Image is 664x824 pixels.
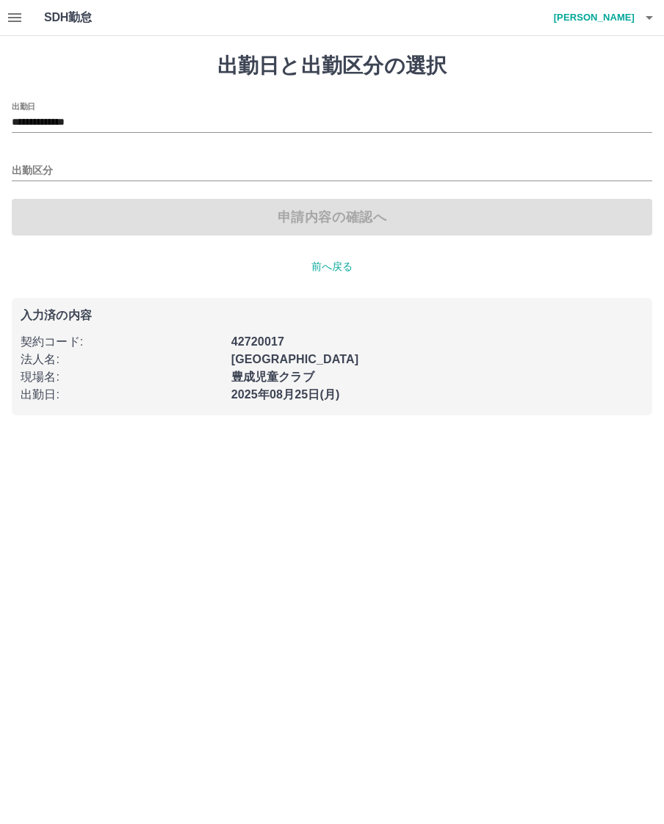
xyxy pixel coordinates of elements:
[21,351,223,368] p: 法人名 :
[21,333,223,351] p: 契約コード :
[12,54,652,79] h1: 出勤日と出勤区分の選択
[21,368,223,386] p: 現場名 :
[231,353,359,365] b: [GEOGRAPHIC_DATA]
[21,310,643,321] p: 入力済の内容
[12,101,35,112] label: 出勤日
[21,386,223,404] p: 出勤日 :
[231,388,340,401] b: 2025年08月25日(月)
[231,371,314,383] b: 豊成児童クラブ
[231,335,284,348] b: 42720017
[12,259,652,274] p: 前へ戻る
